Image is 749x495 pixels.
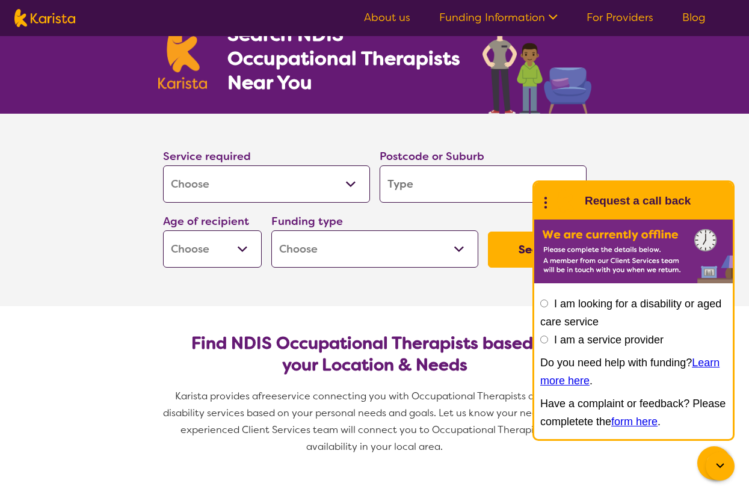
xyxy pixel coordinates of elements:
a: About us [364,10,410,25]
img: Karista logo [14,9,75,27]
label: I am a service provider [554,334,664,346]
label: Age of recipient [163,214,249,229]
a: Blog [682,10,706,25]
h1: Request a call back [585,192,691,210]
h1: Search NDIS Occupational Therapists Near You [227,22,461,94]
span: free [258,390,277,402]
label: Postcode or Suburb [380,149,484,164]
p: Have a complaint or feedback? Please completete the . [540,395,727,431]
input: Type [380,165,587,203]
a: Funding Information [439,10,558,25]
label: Service required [163,149,251,164]
img: Karista offline chat form to request call back [534,220,733,283]
img: Karista logo [158,24,208,89]
a: For Providers [587,10,653,25]
span: Karista provides a [175,390,258,402]
p: Do you need help with funding? . [540,354,727,390]
span: service connecting you with Occupational Therapists and other disability services based on your p... [163,390,589,453]
button: Channel Menu [697,446,731,480]
img: occupational-therapy [482,8,591,114]
label: I am looking for a disability or aged care service [540,298,721,328]
button: Search [488,232,587,268]
img: Karista [553,189,578,213]
h2: Find NDIS Occupational Therapists based on your Location & Needs [173,333,577,376]
label: Funding type [271,214,343,229]
a: form here [611,416,658,428]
